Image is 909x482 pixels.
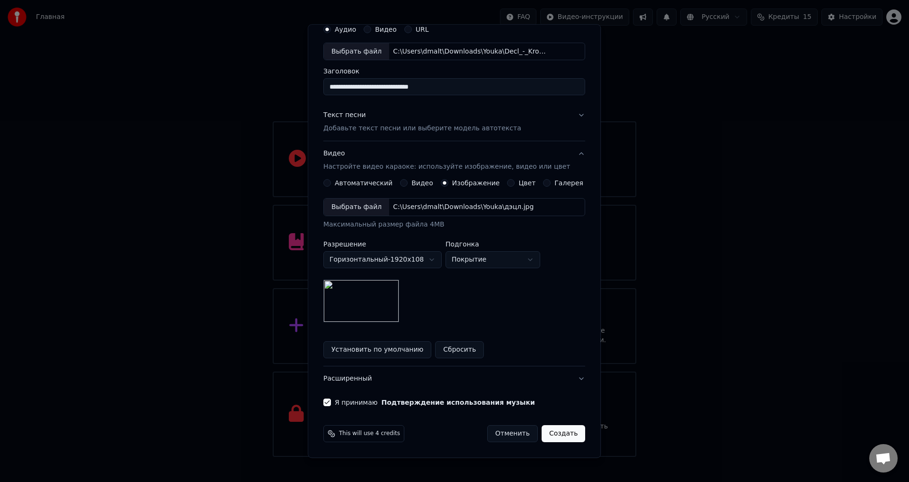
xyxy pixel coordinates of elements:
[323,124,521,134] p: Добавьте текст песни или выберите модель автотекста
[335,26,356,33] label: Аудио
[323,220,585,230] div: Максимальный размер файла 4MB
[519,180,536,187] label: Цвет
[416,26,429,33] label: URL
[389,203,537,212] div: C:\Users\dmalt\Downloads\Youka\дэцл.jpg
[323,241,442,248] label: Разрешение
[375,26,397,33] label: Видео
[339,430,400,438] span: This will use 4 credits
[542,426,585,443] button: Создать
[389,47,550,56] div: C:\Users\dmalt\Downloads\Youka\Decl_-_Krov_Moya_Krov_64892074.mp3
[323,142,585,180] button: ВидеоНастройте видео караоке: используйте изображение, видео или цвет
[323,111,366,120] div: Текст песни
[323,342,431,359] button: Установить по умолчанию
[487,426,538,443] button: Отменить
[436,342,484,359] button: Сбросить
[382,400,535,406] button: Я принимаю
[323,163,570,172] p: Настройте видео караоке: используйте изображение, видео или цвет
[452,180,500,187] label: Изображение
[324,199,389,216] div: Выбрать файл
[446,241,540,248] label: Подгонка
[323,103,585,141] button: Текст песниДобавьте текст песни или выберите модель автотекста
[323,149,570,172] div: Видео
[324,43,389,60] div: Выбрать файл
[323,367,585,391] button: Расширенный
[323,68,585,75] label: Заголовок
[555,180,584,187] label: Галерея
[335,400,535,406] label: Я принимаю
[323,180,585,366] div: ВидеоНастройте видео караоке: используйте изображение, видео или цвет
[335,180,392,187] label: Автоматический
[411,180,433,187] label: Видео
